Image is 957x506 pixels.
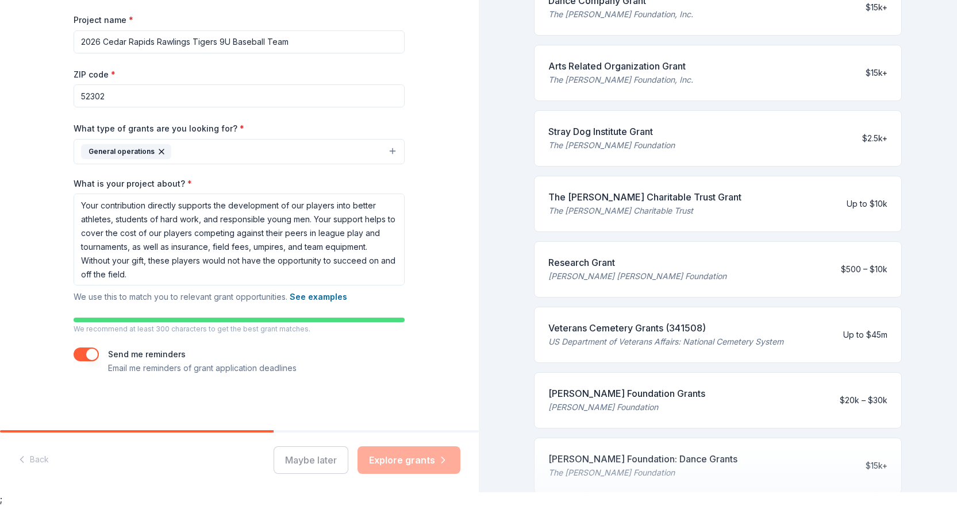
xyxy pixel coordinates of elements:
div: $20k – $30k [840,393,887,407]
div: The [PERSON_NAME] Foundation, Inc. [548,73,693,87]
input: 12345 (U.S. only) [74,84,405,107]
div: Arts Related Organization Grant [548,59,693,73]
div: $2.5k+ [862,132,887,145]
button: General operations [74,139,405,164]
label: What is your project about? [74,178,192,190]
p: We recommend at least 300 characters to get the best grant matches. [74,325,405,334]
label: Project name [74,14,133,26]
div: $15k+ [866,66,887,80]
div: Up to $10k [847,197,887,211]
button: See examples [290,290,347,304]
label: ZIP code [74,69,116,80]
div: Stray Dog Institute Grant [548,125,675,138]
div: [PERSON_NAME] [PERSON_NAME] Foundation [548,269,727,283]
div: US Department of Veterans Affairs: National Cemetery System [548,335,783,349]
textarea: Your contribution directly supports the development of our players into better athletes, students... [74,194,405,285]
div: The [PERSON_NAME] Charitable Trust [548,204,741,218]
div: Up to $45m [843,328,887,342]
div: [PERSON_NAME] Foundation [548,400,705,414]
div: The [PERSON_NAME] Charitable Trust Grant [548,190,741,204]
input: After school program [74,30,405,53]
div: The [PERSON_NAME] Foundation [548,138,675,152]
p: Email me reminders of grant application deadlines [108,361,297,375]
div: General operations [81,144,171,159]
span: We use this to match you to relevant grant opportunities. [74,292,347,302]
label: What type of grants are you looking for? [74,123,244,134]
div: $15k+ [866,1,887,14]
label: Send me reminders [108,349,186,359]
div: Veterans Cemetery Grants (341508) [548,321,783,335]
div: Research Grant [548,256,727,269]
div: [PERSON_NAME] Foundation Grants [548,387,705,400]
div: The [PERSON_NAME] Foundation, Inc. [548,7,693,21]
div: $500 – $10k [841,262,887,276]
